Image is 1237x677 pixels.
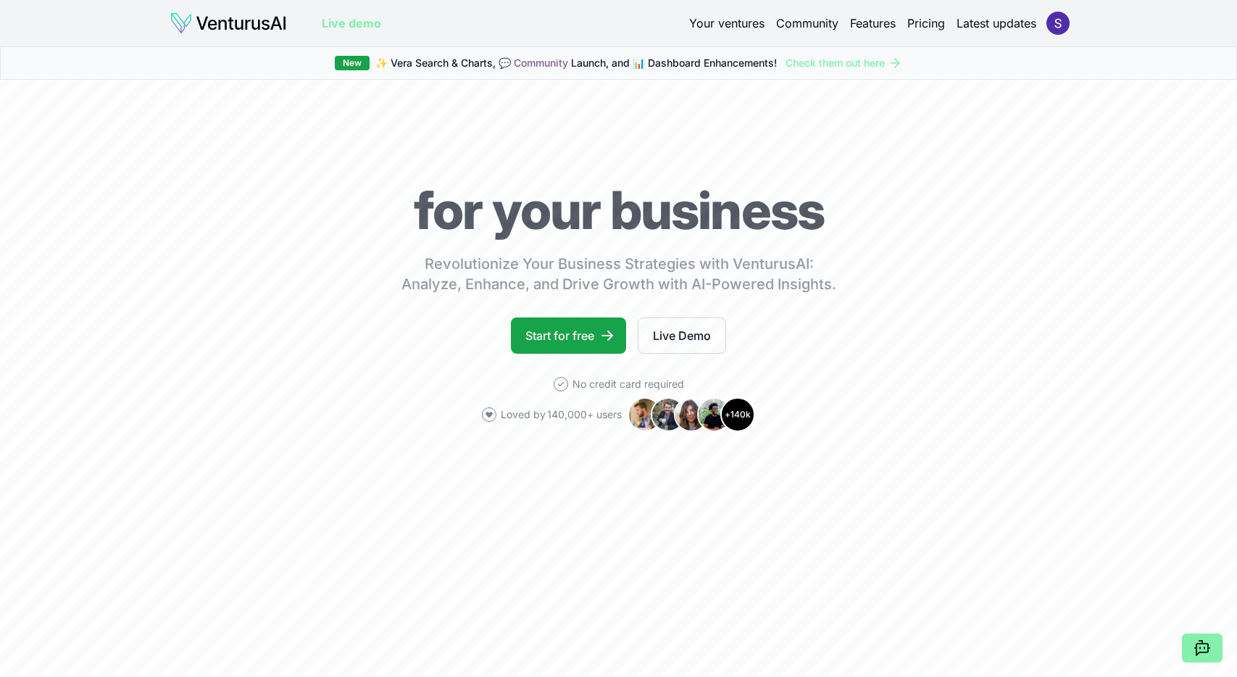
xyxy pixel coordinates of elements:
img: Avatar 2 [651,397,686,432]
a: Pricing [907,14,945,32]
a: Start for free [511,317,626,354]
a: Check them out here [786,56,902,70]
a: Your ventures [689,14,765,32]
a: Community [776,14,838,32]
img: Avatar 3 [674,397,709,432]
img: Avatar 4 [697,397,732,432]
img: logo [170,12,287,35]
a: Live demo [322,14,381,32]
a: Live Demo [638,317,726,354]
a: Latest updates [957,14,1036,32]
span: ✨ Vera Search & Charts, 💬 Launch, and 📊 Dashboard Enhancements! [375,56,777,70]
img: ACg8ocIefbiTq-MOXrHjtsw3rUMoXM2cTaB6Y4wv77H3Dyd_Xt46pg=s96-c [1046,12,1070,35]
img: Avatar 1 [628,397,662,432]
a: Community [514,57,568,69]
a: Features [850,14,896,32]
div: New [335,56,370,70]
